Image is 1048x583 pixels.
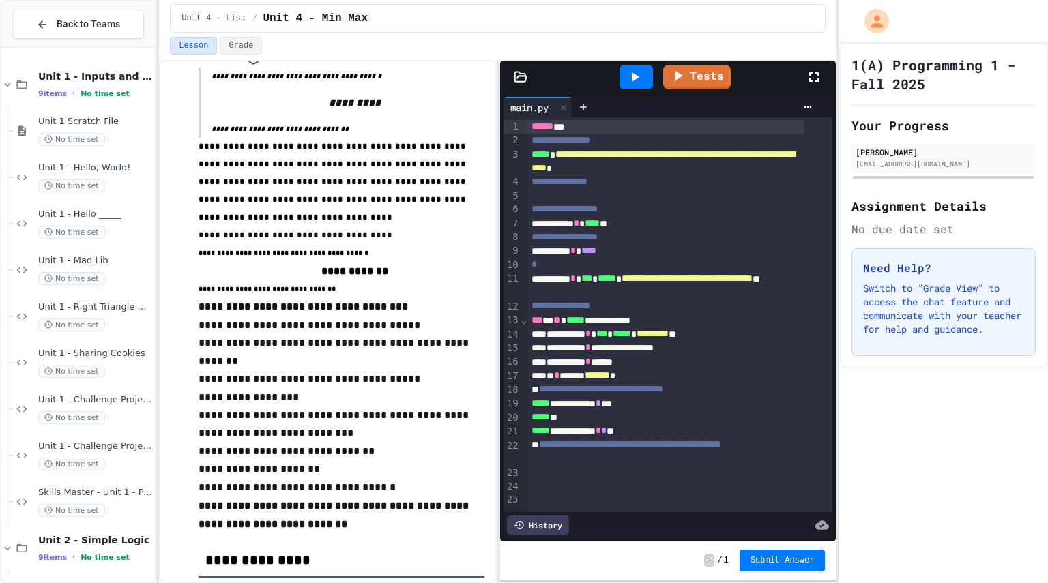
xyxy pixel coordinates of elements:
[504,134,521,147] div: 2
[504,466,521,480] div: 23
[57,17,120,31] span: Back to Teams
[504,355,521,369] div: 16
[220,37,262,55] button: Grade
[38,226,105,239] span: No time set
[724,555,729,566] span: 1
[521,314,527,325] span: Fold line
[504,100,555,115] div: main.py
[38,504,105,517] span: No time set
[81,553,130,562] span: No time set
[504,314,521,327] div: 13
[504,190,521,203] div: 5
[856,159,1032,169] div: [EMAIL_ADDRESS][DOMAIN_NAME]
[856,146,1032,158] div: [PERSON_NAME]
[38,89,67,98] span: 9 items
[38,209,152,220] span: Unit 1 - Hello _____
[38,411,105,424] span: No time set
[504,217,521,230] div: 7
[504,342,521,355] div: 15
[851,116,1036,135] h2: Your Progress
[504,175,521,189] div: 4
[504,370,521,383] div: 17
[504,493,521,507] div: 25
[863,260,1024,276] h3: Need Help?
[740,550,826,571] button: Submit Answer
[38,301,152,313] span: Unit 1 - Right Triangle Calculator
[38,116,152,128] span: Unit 1 Scratch File
[504,120,521,134] div: 1
[504,203,521,216] div: 6
[38,179,105,192] span: No time set
[252,13,257,24] span: /
[504,148,521,176] div: 3
[38,255,152,267] span: Unit 1 - Mad Lib
[504,411,521,425] div: 20
[38,534,152,546] span: Unit 2 - Simple Logic
[38,440,152,452] span: Unit 1 - Challenge Project - Ancient Pyramid
[38,162,152,174] span: Unit 1 - Hello, World!
[38,318,105,331] span: No time set
[751,555,815,566] span: Submit Answer
[38,272,105,285] span: No time set
[38,487,152,498] span: Skills Master - Unit 1 - Parakeet Calculator
[504,397,521,410] div: 19
[38,133,105,146] span: No time set
[704,554,714,567] span: -
[507,515,569,535] div: History
[504,272,521,300] div: 11
[170,37,217,55] button: Lesson
[851,221,1036,237] div: No due date set
[504,480,521,494] div: 24
[504,300,521,314] div: 12
[72,88,75,99] span: •
[851,55,1036,93] h1: 1(A) Programming 1 - Fall 2025
[38,458,105,470] span: No time set
[12,10,144,39] button: Back to Teams
[504,258,521,272] div: 10
[504,439,521,467] div: 22
[851,196,1036,215] h2: Assignment Details
[504,383,521,397] div: 18
[38,70,152,83] span: Unit 1 - Inputs and Numbers
[72,552,75,563] span: •
[504,425,521,438] div: 21
[263,10,368,27] span: Unit 4 - Min Max
[504,244,521,258] div: 9
[504,230,521,244] div: 8
[181,13,247,24] span: Unit 4 - Lists
[38,394,152,406] span: Unit 1 - Challenge Project - Cat Years Calculator
[38,365,105,378] span: No time set
[504,328,521,342] div: 14
[38,553,67,562] span: 9 items
[663,65,731,89] a: Tests
[850,5,892,37] div: My Account
[81,89,130,98] span: No time set
[38,348,152,359] span: Unit 1 - Sharing Cookies
[863,282,1024,336] p: Switch to "Grade View" to access the chat feature and communicate with your teacher for help and ...
[504,97,572,117] div: main.py
[717,555,722,566] span: /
